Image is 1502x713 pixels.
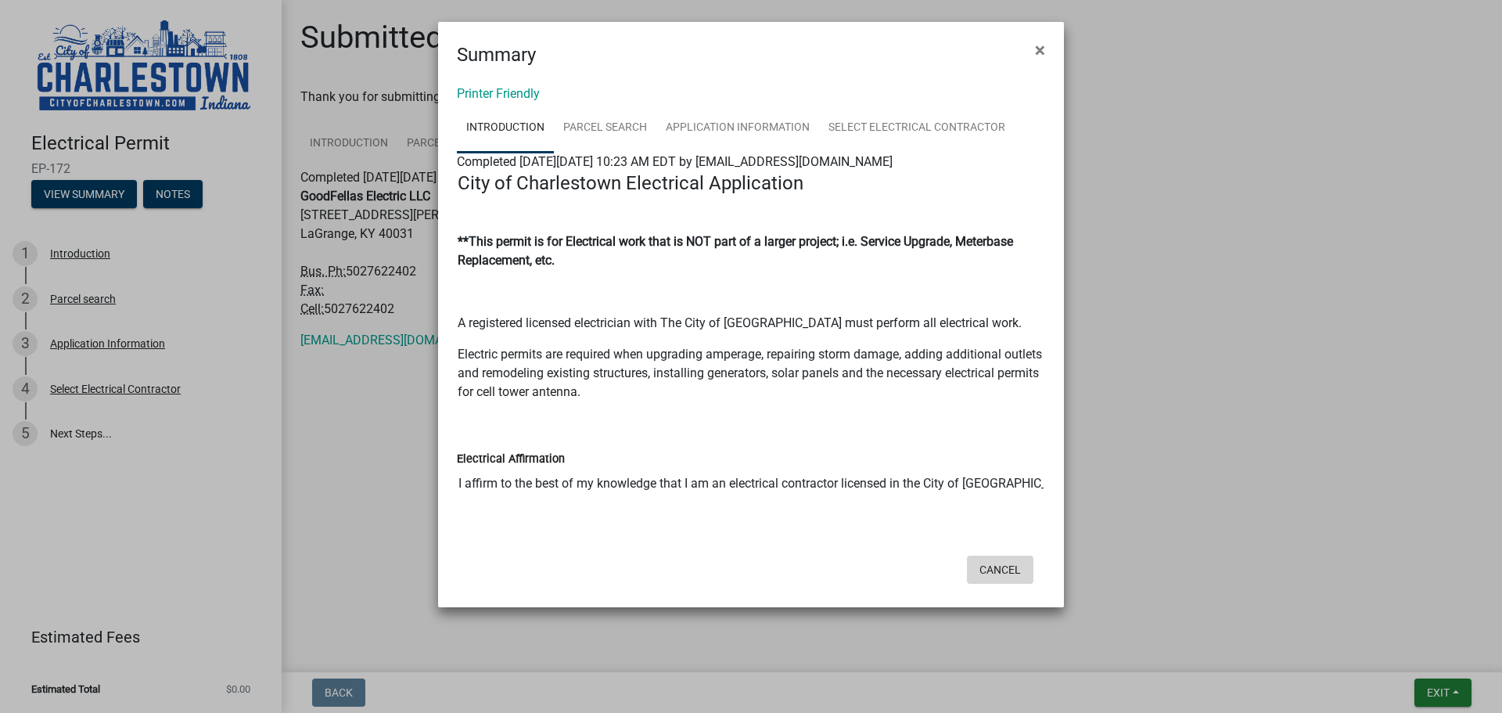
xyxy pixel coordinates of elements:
span: Completed [DATE][DATE] 10:23 AM EDT by [EMAIL_ADDRESS][DOMAIN_NAME] [457,154,893,169]
a: Printer Friendly [457,86,540,101]
a: Application Information [656,103,819,153]
button: Cancel [967,556,1033,584]
p: A registered licensed electrician with The City of [GEOGRAPHIC_DATA] must perform all electrical ... [458,314,1044,333]
h4: City of Charlestown Electrical Application [458,172,1044,195]
h4: Summary [457,41,536,69]
a: Parcel search [554,103,656,153]
a: Introduction [457,103,554,153]
a: Select Electrical Contractor [819,103,1015,153]
strong: **This permit is for Electrical work that is NOT part of a larger project; i.e. Service Upgrade, ... [458,234,1013,268]
button: Close [1022,28,1058,72]
span: × [1035,39,1045,61]
label: Electrical Affirmation [457,454,565,465]
p: Electric permits are required when upgrading amperage, repairing storm damage, adding additional ... [458,345,1044,402]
